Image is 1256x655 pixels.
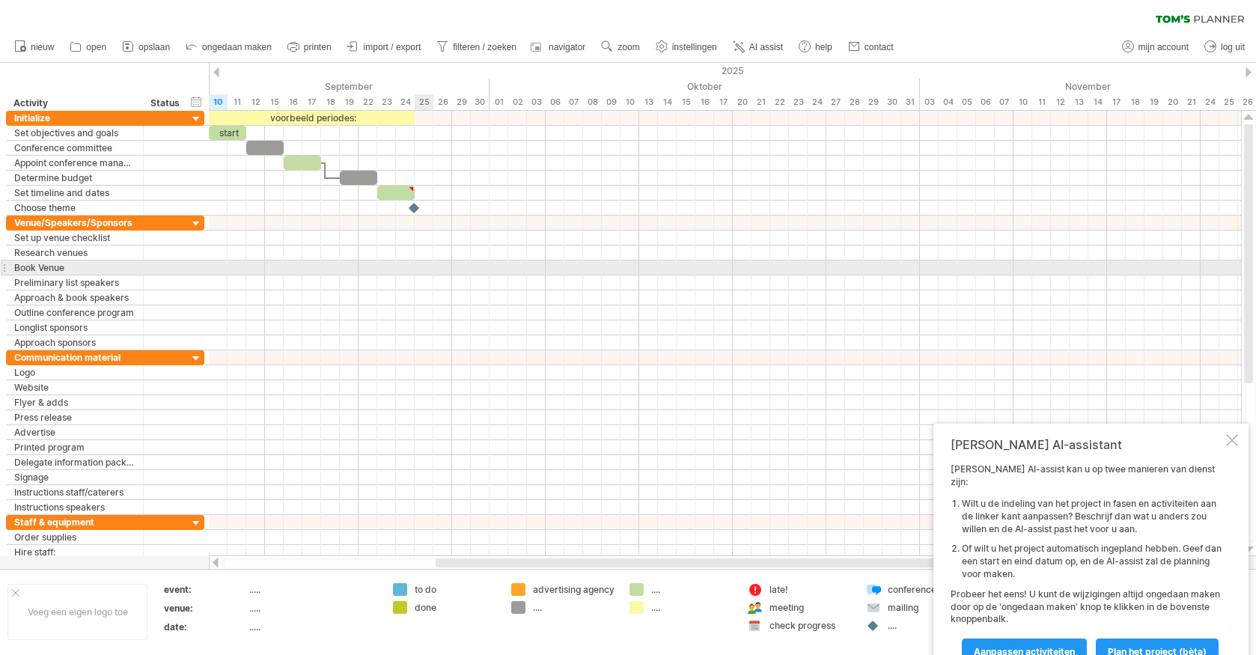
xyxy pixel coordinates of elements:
div: advertising agency [533,583,615,596]
div: Choose theme [14,201,135,215]
a: nieuw [10,37,58,57]
div: Outline conference program [14,305,135,320]
div: donderdag, 11 September 2025 [228,94,246,110]
li: Of wilt u het project automatisch ingepland hebben. Geef dan een start en eind datum op, en de AI... [962,543,1223,580]
div: woensdag, 17 September 2025 [302,94,321,110]
span: open [86,42,106,52]
div: late! [769,583,851,596]
div: donderdag, 20 November 2025 [1163,94,1182,110]
div: Set timeline and dates [14,186,135,200]
div: Hire staff: [14,545,135,559]
div: Oktober 2025 [490,79,920,94]
div: .... [651,601,733,614]
div: dinsdag, 11 November 2025 [1032,94,1051,110]
a: AI assist [729,37,787,57]
div: event: [164,583,246,596]
div: dinsdag, 25 November 2025 [1219,94,1238,110]
div: Signage [14,470,135,484]
div: Approach & book speakers [14,290,135,305]
div: dinsdag, 21 Oktober 2025 [752,94,770,110]
div: ..... [249,621,375,633]
div: venue: [164,602,246,615]
div: September 2025 [78,79,490,94]
span: log uit [1221,42,1245,52]
div: dinsdag, 23 September 2025 [377,94,396,110]
div: Longlist sponsors [14,320,135,335]
div: donderdag, 16 Oktober 2025 [695,94,714,110]
div: woensdag, 24 September 2025 [396,94,415,110]
div: start [209,126,246,140]
div: maandag, 13 Oktober 2025 [639,94,658,110]
div: .... [533,601,615,614]
div: vrijdag, 19 September 2025 [340,94,359,110]
div: woensdag, 19 November 2025 [1144,94,1163,110]
div: donderdag, 30 Oktober 2025 [882,94,901,110]
div: .... [651,583,733,596]
div: maandag, 17 November 2025 [1107,94,1126,110]
li: Wilt u de indeling van het project in fasen en activiteiten aan de linker kant aanpassen? Beschri... [962,498,1223,535]
div: Status [150,96,180,111]
span: opslaan [138,42,170,52]
div: Preliminary list speakers [14,275,135,290]
div: donderdag, 6 November 2025 [976,94,995,110]
div: vrijdag, 26 September 2025 [433,94,452,110]
div: Order supplies [14,530,135,544]
a: mijn account [1118,37,1193,57]
span: nieuw [31,42,54,52]
div: donderdag, 13 November 2025 [1070,94,1088,110]
div: Website [14,380,135,394]
div: dinsdag, 4 November 2025 [939,94,957,110]
span: AI assist [749,42,783,52]
span: filteren / zoeken [453,42,516,52]
a: instellingen [652,37,722,57]
a: log uit [1201,37,1249,57]
div: date: [164,621,246,633]
div: maandag, 27 Oktober 2025 [826,94,845,110]
div: woensdag, 22 Oktober 2025 [770,94,789,110]
span: help [815,42,832,52]
div: Approach sponsors [14,335,135,350]
div: [PERSON_NAME] AI-assistant [951,437,1223,452]
div: dinsdag, 16 September 2025 [284,94,302,110]
span: import / export [364,42,421,52]
a: import / export [344,37,426,57]
a: open [66,37,111,57]
div: maandag, 22 September 2025 [359,94,377,110]
a: contact [844,37,898,57]
div: vrijdag, 7 November 2025 [995,94,1013,110]
div: ..... [249,602,375,615]
div: Printed program [14,440,135,454]
div: woensdag, 15 Oktober 2025 [677,94,695,110]
div: donderdag, 9 Oktober 2025 [602,94,621,110]
div: maandag, 6 Oktober 2025 [546,94,564,110]
span: contact [865,42,894,52]
div: Instructions staff/caterers [14,485,135,499]
span: ongedaan maken [202,42,272,52]
div: Flyer & adds [14,395,135,409]
div: vrijdag, 17 Oktober 2025 [714,94,733,110]
div: Instructions speakers [14,500,135,514]
span: instellingen [672,42,717,52]
div: Venue/Speakers/Sponsors [14,216,135,230]
div: vrijdag, 14 November 2025 [1088,94,1107,110]
div: .... [888,619,969,632]
div: donderdag, 2 Oktober 2025 [508,94,527,110]
div: to do [415,583,496,596]
div: Voeg een eigen logo toe [7,584,147,640]
div: Activity [13,96,135,111]
div: woensdag, 8 Oktober 2025 [583,94,602,110]
div: voorbeeld periodes: [209,111,415,125]
span: printen [304,42,332,52]
a: ongedaan maken [182,37,276,57]
div: conference call [888,583,969,596]
div: maandag, 15 September 2025 [265,94,284,110]
div: donderdag, 25 September 2025 [415,94,433,110]
div: check progress [769,619,851,632]
div: dinsdag, 30 September 2025 [471,94,490,110]
a: zoom [597,37,644,57]
div: Research venues [14,246,135,260]
a: navigator [528,37,590,57]
div: done [415,601,496,614]
div: dinsdag, 28 Oktober 2025 [845,94,864,110]
div: dinsdag, 18 November 2025 [1126,94,1144,110]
